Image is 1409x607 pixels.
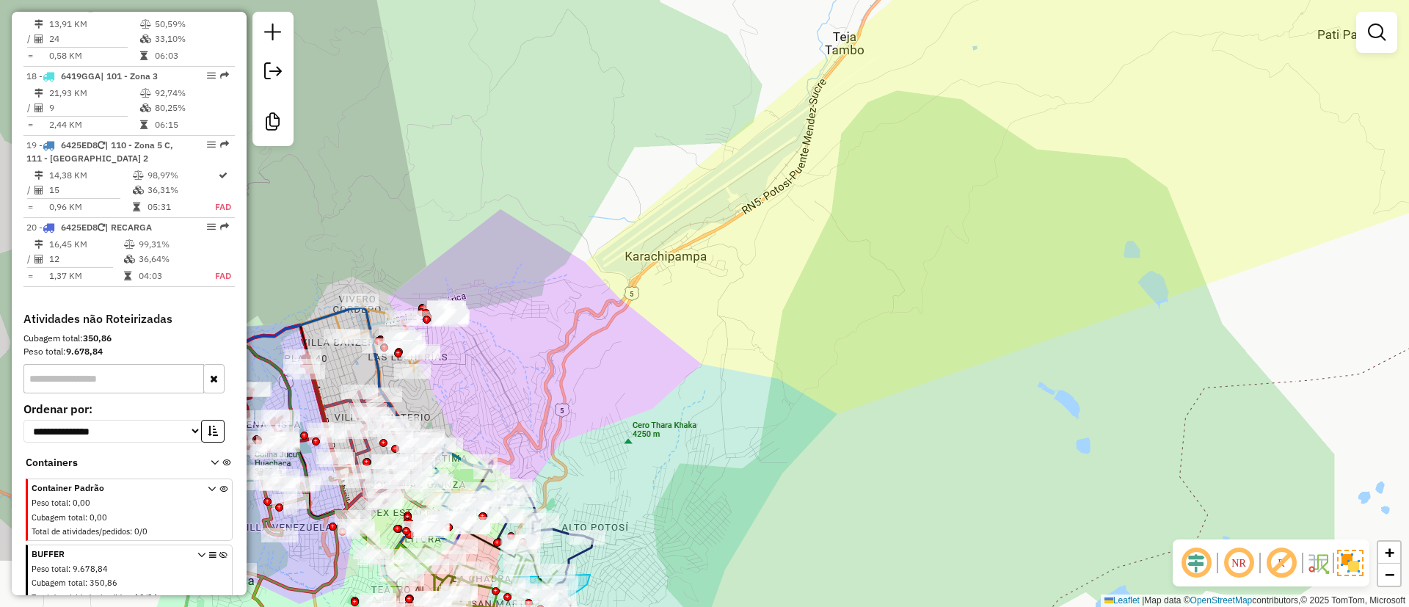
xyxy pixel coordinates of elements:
[61,222,98,233] span: 6425ED8
[73,564,108,574] span: 9.678,84
[1337,550,1364,576] img: Exibir/Ocultar setores
[32,512,85,523] span: Cubagem total
[220,222,229,231] em: Rota exportada
[26,222,152,233] span: 20 -
[130,592,132,603] span: :
[48,117,139,132] td: 2,44 KM
[1378,564,1400,586] a: Zoom out
[34,89,43,98] i: Distância Total
[98,223,105,232] i: Veículo já utilizado nesta sessão
[1378,542,1400,564] a: Zoom in
[154,101,228,115] td: 80,25%
[48,200,132,214] td: 0,96 KM
[26,139,173,164] span: 19 -
[90,512,107,523] span: 0,00
[98,141,105,150] i: Veículo já utilizado nesta sessão
[258,18,288,51] a: Nova sessão e pesquisa
[201,420,225,443] button: Ordem crescente
[140,51,148,60] i: Tempo total em rota
[154,32,228,46] td: 33,10%
[133,171,144,180] i: % de utilização do peso
[48,17,139,32] td: 13,91 KM
[124,240,135,249] i: % de utilização do peso
[68,498,70,508] span: :
[1221,545,1256,581] span: Ocultar NR
[26,455,192,470] span: Containers
[133,203,140,211] i: Tempo total em rota
[199,269,232,283] td: FAD
[105,222,152,233] span: | RECARGA
[207,222,216,231] em: Opções
[32,498,68,508] span: Peso total
[61,70,101,81] span: 6419GGA
[66,346,103,357] strong: 9.678,84
[1142,595,1144,606] span: |
[1104,595,1140,606] a: Leaflet
[1179,545,1214,581] span: Ocultar deslocamento
[61,139,98,150] span: 6425ED8
[101,70,158,81] span: | 101 - Zona 3
[133,186,144,195] i: % de utilização da cubagem
[23,312,235,326] h4: Atividades não Roteirizadas
[1306,551,1330,575] img: Fluxo de ruas
[26,101,34,115] td: /
[130,526,132,537] span: :
[147,200,215,214] td: 05:31
[134,526,148,537] span: 0/0
[48,237,123,252] td: 16,45 KM
[209,551,216,606] i: Opções
[147,183,215,197] td: 36,31%
[32,548,190,561] span: BUFFER
[26,269,34,283] td: =
[140,20,151,29] i: % de utilização do peso
[23,345,235,358] div: Peso total:
[32,592,130,603] span: Total de atividades/pedidos
[140,34,151,43] i: % de utilização da cubagem
[1264,545,1299,581] span: Exibir rótulo
[258,107,288,140] a: Criar modelo
[220,140,229,149] em: Rota exportada
[34,20,43,29] i: Distância Total
[219,171,227,180] i: Rota otimizada
[1362,18,1391,47] a: Exibir filtros
[48,48,139,63] td: 0,58 KM
[68,564,70,574] span: :
[34,186,43,195] i: Total de Atividades
[207,71,216,80] em: Opções
[34,255,43,263] i: Total de Atividades
[73,498,90,508] span: 0,00
[154,48,228,63] td: 06:03
[154,86,228,101] td: 92,74%
[220,71,229,80] em: Rota exportada
[1385,565,1394,584] span: −
[32,578,85,588] span: Cubagem total
[23,332,235,345] div: Cubagem total:
[258,57,288,90] a: Exportar sessão
[140,89,151,98] i: % de utilização do peso
[207,140,216,149] em: Opções
[26,252,34,266] td: /
[26,139,173,164] span: | 110 - Zona 5 C, 111 - [GEOGRAPHIC_DATA] 2
[48,269,123,283] td: 1,37 KM
[1190,595,1253,606] a: OpenStreetMap
[138,269,199,283] td: 04:03
[26,200,34,214] td: =
[124,255,135,263] i: % de utilização da cubagem
[154,117,228,132] td: 06:15
[140,120,148,129] i: Tempo total em rota
[90,578,117,588] span: 350,86
[147,168,215,183] td: 98,97%
[1385,543,1394,561] span: +
[138,237,199,252] td: 99,31%
[85,578,87,588] span: :
[34,103,43,112] i: Total de Atividades
[26,32,34,46] td: /
[214,200,232,214] td: FAD
[138,252,199,266] td: 36,64%
[48,183,132,197] td: 15
[26,117,34,132] td: =
[48,101,139,115] td: 9
[26,70,158,81] span: 18 -
[34,240,43,249] i: Distância Total
[32,564,68,574] span: Peso total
